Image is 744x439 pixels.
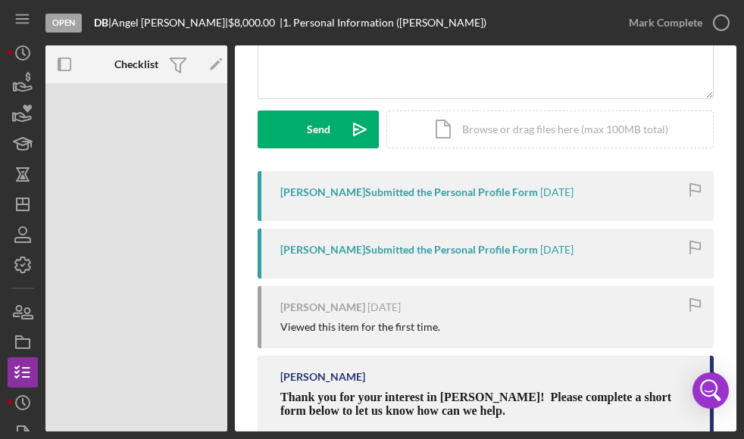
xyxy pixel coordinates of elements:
time: 2025-08-10 02:42 [540,186,574,198]
div: Open Intercom Messenger [692,372,729,409]
div: Send [307,111,330,148]
div: [PERSON_NAME] [280,371,365,383]
span: Thank you for your interest in [PERSON_NAME]! Please complete a short form below to let us know h... [280,391,671,417]
div: | [94,17,111,29]
b: DB [94,16,108,29]
div: [PERSON_NAME] Submitted the Personal Profile Form [280,244,538,256]
div: [PERSON_NAME] Submitted the Personal Profile Form [280,186,538,198]
div: Viewed this item for the first time. [280,321,440,333]
div: Angel [PERSON_NAME] | [111,17,228,29]
time: 2025-08-08 22:44 [367,301,401,313]
div: $8,000.00 [228,17,280,29]
div: | 1. Personal Information ([PERSON_NAME]) [280,17,486,29]
div: Open [45,14,82,33]
b: Checklist [114,58,158,70]
div: Mark Complete [629,8,702,38]
div: [PERSON_NAME] [280,301,365,313]
time: 2025-08-08 23:42 [540,244,574,256]
button: Mark Complete [614,8,736,38]
button: Send [258,111,379,148]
